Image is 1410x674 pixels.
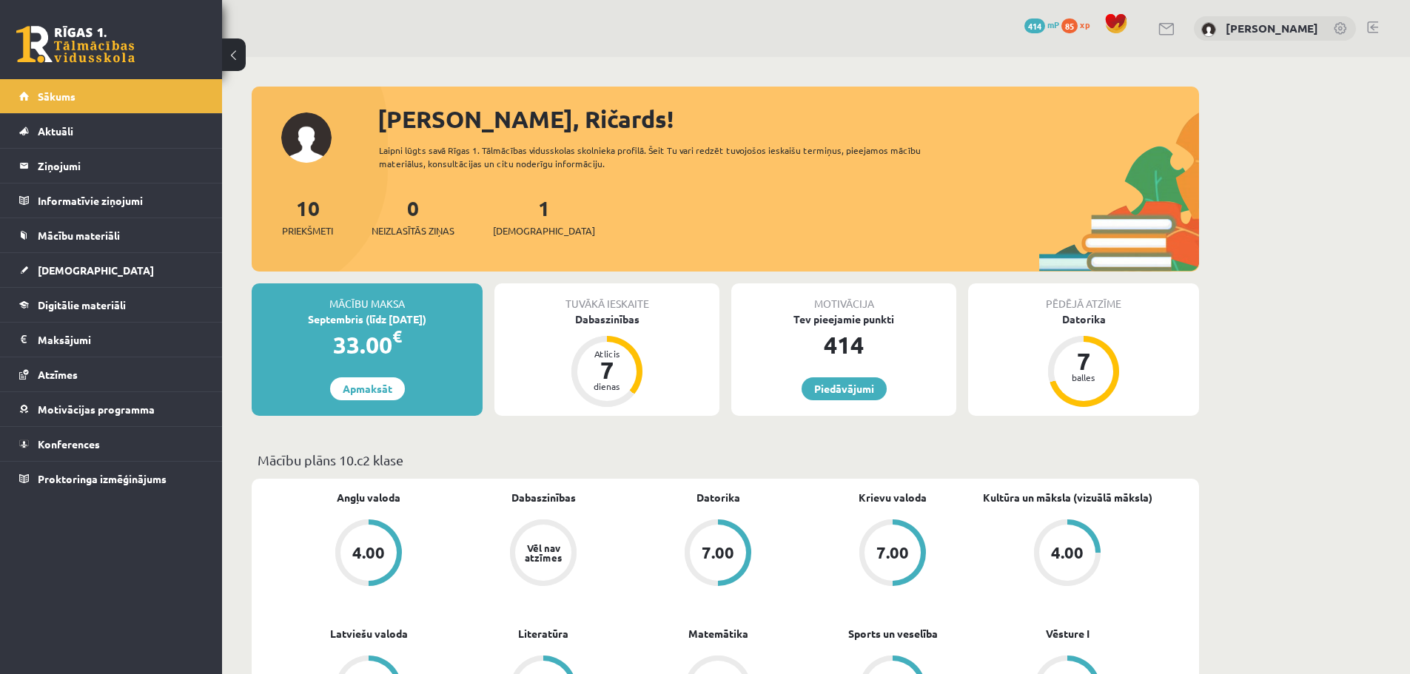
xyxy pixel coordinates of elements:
a: 4.00 [281,519,456,589]
a: Digitālie materiāli [19,288,204,322]
a: Literatūra [518,626,568,641]
a: Aktuāli [19,114,204,148]
a: Informatīvie ziņojumi [19,183,204,218]
div: 7.00 [702,545,734,561]
a: 85 xp [1061,18,1097,30]
a: Konferences [19,427,204,461]
img: Ričards Miezītis [1201,22,1216,37]
a: Sākums [19,79,204,113]
span: Mācību materiāli [38,229,120,242]
a: Matemātika [688,626,748,641]
a: Rīgas 1. Tālmācības vidusskola [16,26,135,63]
div: 33.00 [252,327,483,363]
a: Vēsture I [1046,626,1090,641]
div: 7 [1061,349,1106,373]
div: Motivācija [731,283,956,311]
legend: Informatīvie ziņojumi [38,183,204,218]
div: [PERSON_NAME], Ričards! [377,101,1199,137]
div: 4.00 [1051,545,1084,561]
a: 1[DEMOGRAPHIC_DATA] [493,195,595,238]
span: Neizlasītās ziņas [372,223,454,238]
a: Vēl nav atzīmes [456,519,631,589]
a: Latviešu valoda [330,626,408,641]
span: Konferences [38,437,100,451]
a: Krievu valoda [859,490,927,505]
div: Datorika [968,311,1199,327]
a: Proktoringa izmēģinājums [19,462,204,496]
div: Tev pieejamie punkti [731,311,956,327]
a: 4.00 [980,519,1155,589]
a: Kultūra un māksla (vizuālā māksla) [983,490,1152,505]
a: Ziņojumi [19,149,204,183]
span: Sākums [38,90,75,103]
span: Motivācijas programma [38,402,155,416]
div: Atlicis [585,349,629,358]
p: Mācību plāns 10.c2 klase [258,450,1193,470]
span: Digitālie materiāli [38,298,126,311]
div: dienas [585,382,629,391]
div: 7 [585,358,629,382]
span: [DEMOGRAPHIC_DATA] [493,223,595,238]
a: 414 mP [1024,18,1059,30]
a: Piedāvājumi [802,377,887,400]
span: Priekšmeti [282,223,333,238]
span: 414 [1024,18,1045,33]
div: Dabaszinības [494,311,719,327]
div: balles [1061,373,1106,382]
div: Tuvākā ieskaite [494,283,719,311]
span: Atzīmes [38,368,78,381]
a: 10Priekšmeti [282,195,333,238]
a: 7.00 [631,519,805,589]
div: 7.00 [876,545,909,561]
a: 7.00 [805,519,980,589]
span: xp [1080,18,1090,30]
span: [DEMOGRAPHIC_DATA] [38,263,154,277]
div: 4.00 [352,545,385,561]
span: € [392,326,402,347]
legend: Ziņojumi [38,149,204,183]
div: Pēdējā atzīme [968,283,1199,311]
span: mP [1047,18,1059,30]
a: Dabaszinības [511,490,576,505]
div: Vēl nav atzīmes [523,543,564,562]
span: Aktuāli [38,124,73,138]
a: Mācību materiāli [19,218,204,252]
a: [DEMOGRAPHIC_DATA] [19,253,204,287]
a: Angļu valoda [337,490,400,505]
a: 0Neizlasītās ziņas [372,195,454,238]
a: Atzīmes [19,357,204,391]
a: Dabaszinības Atlicis 7 dienas [494,311,719,409]
div: Septembris (līdz [DATE]) [252,311,483,327]
div: Laipni lūgts savā Rīgas 1. Tālmācības vidusskolas skolnieka profilā. Šeit Tu vari redzēt tuvojošo... [379,144,947,170]
span: 85 [1061,18,1078,33]
a: Apmaksāt [330,377,405,400]
a: Datorika [696,490,740,505]
div: Mācību maksa [252,283,483,311]
span: Proktoringa izmēģinājums [38,472,167,485]
a: [PERSON_NAME] [1226,21,1318,36]
legend: Maksājumi [38,323,204,357]
a: Motivācijas programma [19,392,204,426]
a: Maksājumi [19,323,204,357]
a: Datorika 7 balles [968,311,1199,409]
a: Sports un veselība [848,626,938,641]
div: 414 [731,327,956,363]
